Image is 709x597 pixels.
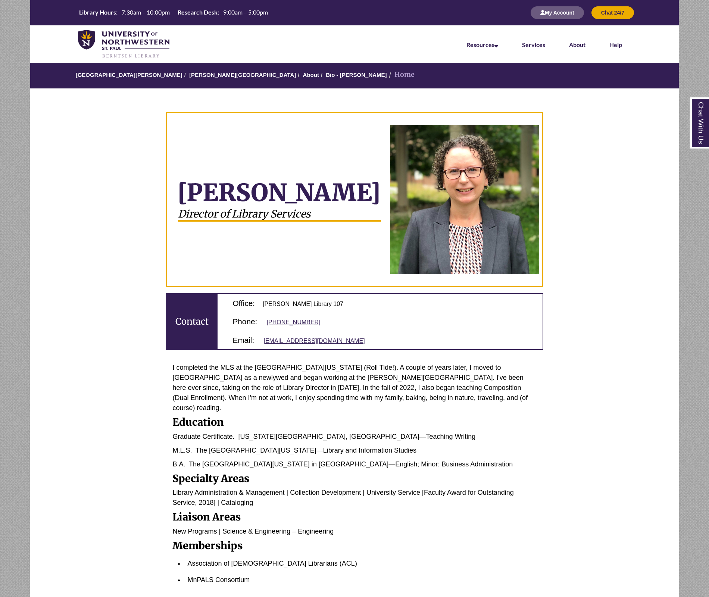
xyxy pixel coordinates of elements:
[172,446,536,456] p: M.L.S. The [GEOGRAPHIC_DATA][US_STATE]—Library and Information Studies
[223,9,268,16] span: 9:00am – 5:00pm
[172,417,536,428] h4: Education
[172,432,536,442] p: Graduate Certificate. [US_STATE][GEOGRAPHIC_DATA], [GEOGRAPHIC_DATA]—Teaching Writing
[76,72,182,78] a: [GEOGRAPHIC_DATA][PERSON_NAME]
[522,41,545,48] a: Services
[184,555,536,572] li: Association of [DEMOGRAPHIC_DATA] Librarians (ACL)
[177,178,381,207] h1: [PERSON_NAME]
[303,72,319,78] a: About
[609,41,622,48] a: Help
[76,8,271,17] a: Hours Today
[78,30,169,59] img: UNWSP Library Logo
[172,512,536,523] h4: Liaison Areas
[184,572,536,588] li: MnPALS Consortium
[591,6,634,19] button: Chat 24/7
[267,319,321,325] a: [PHONE_NUMBER]
[387,69,415,80] li: Home
[175,8,220,16] th: Research Desk:
[189,72,296,78] a: [PERSON_NAME][GEOGRAPHIC_DATA]
[172,488,536,508] p: Library Administration & Management | Collection Development | University Service [Faculty Award ...
[178,207,381,222] h2: Director of Library Services
[531,9,584,16] a: My Account
[232,299,255,307] span: Office:
[172,540,536,551] h4: Memberships
[229,294,368,312] li: [PERSON_NAME] Library 107
[263,338,365,344] a: [EMAIL_ADDRESS][DOMAIN_NAME]
[232,336,254,344] span: Email:
[591,9,634,16] a: Chat 24/7
[326,72,387,78] a: Bio - [PERSON_NAME]
[466,41,498,48] a: Resources
[122,9,170,16] span: 7:30am – 10:00pm
[76,8,271,16] table: Hours Today
[232,317,257,326] span: Phone:
[172,526,536,537] p: New Programs | Science & Engineering – Engineering
[531,6,584,19] button: My Account
[569,41,585,48] a: About
[172,459,536,469] p: B.A. The [GEOGRAPHIC_DATA][US_STATE] in [GEOGRAPHIC_DATA]—English; Minor: Business Administration
[166,294,218,349] h4: Contact
[172,473,536,484] h4: Specialty Areas
[76,8,119,16] th: Library Hours:
[172,363,536,413] p: I completed the MLS at the [GEOGRAPHIC_DATA][US_STATE] (Roll Tide!). A couple of years later, I m...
